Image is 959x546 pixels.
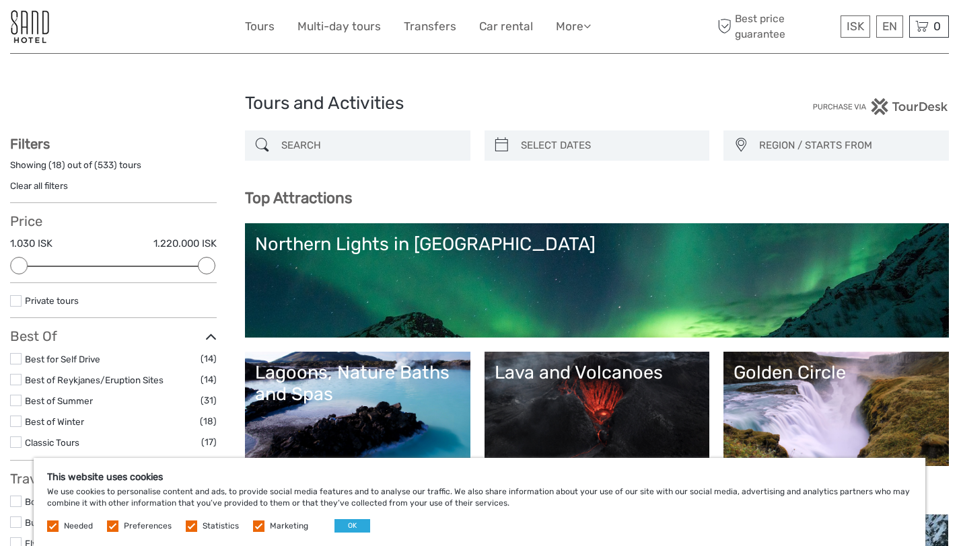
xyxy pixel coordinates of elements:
[334,519,370,533] button: OK
[270,520,308,532] label: Marketing
[64,520,93,532] label: Needed
[10,471,217,487] h3: Travel Method
[25,395,93,406] a: Best of Summer
[404,17,456,36] a: Transfers
[276,134,464,157] input: SEARCH
[734,362,939,383] div: Golden Circle
[753,134,942,157] button: REGION / STARTS FROM
[245,93,715,114] h1: Tours and Activities
[495,362,700,383] div: Lava and Volcanoes
[201,351,217,366] span: (14)
[255,233,939,255] div: Northern Lights in [GEOGRAPHIC_DATA]
[245,189,352,207] b: Top Attractions
[255,362,460,405] div: Lagoons, Nature Baths and Spas
[201,372,217,387] span: (14)
[876,15,903,38] div: EN
[25,354,100,364] a: Best for Self Drive
[10,237,52,251] label: 1.030 ISK
[516,134,703,157] input: SELECT DATES
[255,362,460,456] a: Lagoons, Nature Baths and Spas
[25,375,164,385] a: Best of Reykjanes/Eruption Sites
[25,295,79,306] a: Private tours
[200,414,217,429] span: (18)
[10,136,50,152] strong: Filters
[98,159,114,171] label: 533
[47,471,912,483] h5: This website uses cookies
[10,10,49,43] img: 186-9edf1c15-b972-4976-af38-d04df2434085_logo_small.jpg
[714,11,837,41] span: Best price guarantee
[495,362,700,456] a: Lava and Volcanoes
[25,517,41,528] a: Bus
[255,233,939,327] a: Northern Lights in [GEOGRAPHIC_DATA]
[10,180,68,191] a: Clear all filters
[153,237,217,251] label: 1.220.000 ISK
[734,362,939,456] a: Golden Circle
[155,21,171,37] button: Open LiveChat chat widget
[245,17,275,36] a: Tours
[34,458,925,546] div: We use cookies to personalise content and ads, to provide social media features and to analyse ou...
[10,159,217,180] div: Showing ( ) out of ( ) tours
[812,98,949,115] img: PurchaseViaTourDesk.png
[52,159,62,171] label: 18
[556,17,591,36] a: More
[931,19,943,33] span: 0
[203,520,239,532] label: Statistics
[847,19,864,33] span: ISK
[19,24,152,34] p: We're away right now. Please check back later!
[10,328,217,344] h3: Best Of
[201,434,217,450] span: (17)
[25,416,84,427] a: Best of Winter
[25,496,44,507] a: Boat
[10,213,217,229] h3: Price
[124,520,172,532] label: Preferences
[297,17,381,36] a: Multi-day tours
[25,437,79,448] a: Classic Tours
[201,393,217,408] span: (31)
[479,17,533,36] a: Car rental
